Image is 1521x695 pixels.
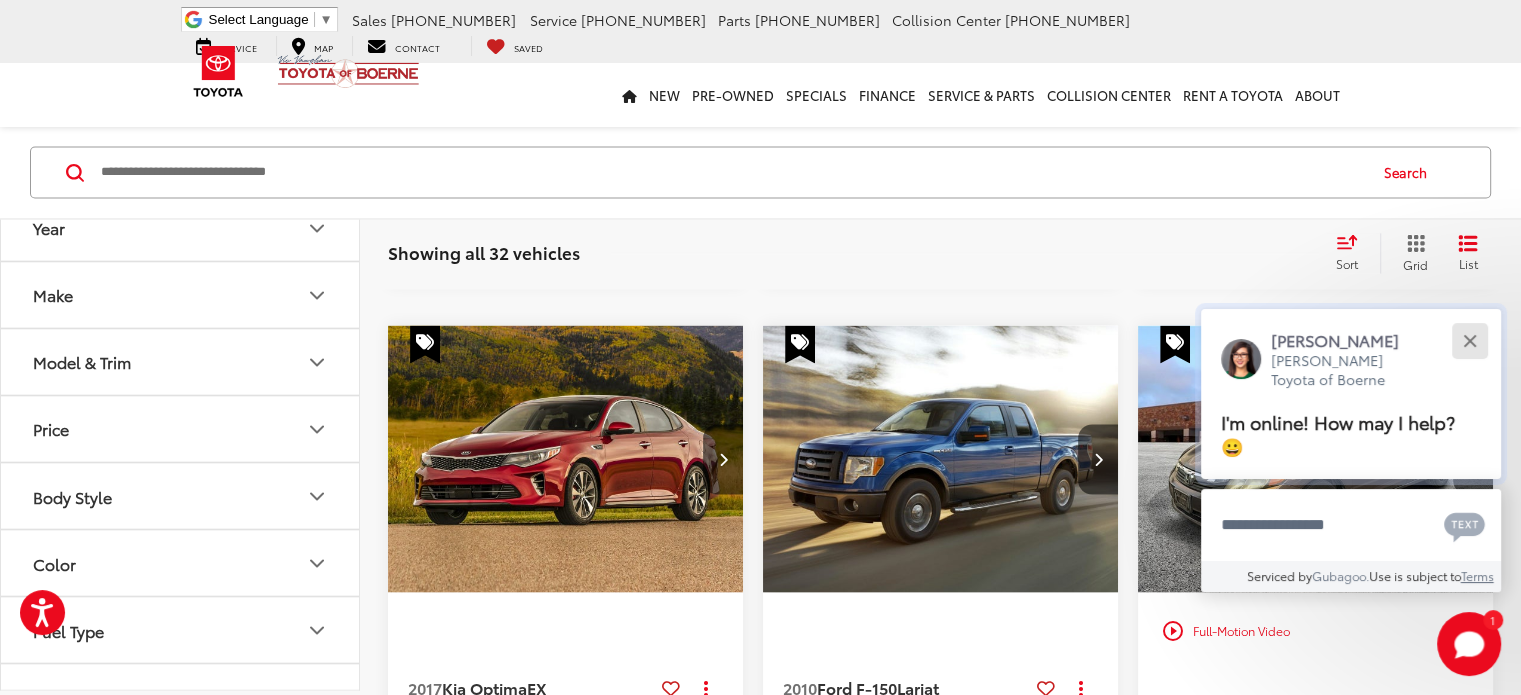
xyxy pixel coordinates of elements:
[314,12,315,27] span: ​
[530,10,577,30] span: Service
[387,325,745,592] a: 2017 Kia Optima EX2017 Kia Optima EX2017 Kia Optima EX2017 Kia Optima EX
[1312,567,1369,584] a: Gubagoo.
[276,36,348,56] a: Map
[391,10,516,30] span: [PHONE_NUMBER]
[209,12,309,27] span: Select Language
[514,41,543,54] span: Saved
[1448,319,1491,362] button: Close
[853,63,922,127] a: Finance
[762,325,1120,594] img: 2010 Ford F-150 Lariat
[892,10,1001,30] span: Collision Center
[305,283,329,307] div: Make
[686,63,780,127] a: Pre-Owned
[1177,63,1289,127] a: Rent a Toyota
[1289,63,1346,127] a: About
[1201,309,1501,592] div: Close[PERSON_NAME][PERSON_NAME] Toyota of BoerneI'm online! How may I help? 😀Type your messageCha...
[581,10,706,30] span: [PHONE_NUMBER]
[1,530,361,595] button: ColorColor
[1458,255,1478,272] span: List
[1326,233,1380,273] button: Select sort value
[762,325,1120,592] a: 2010 Ford F-150 Lariat2010 Ford F-150 Lariat2010 Ford F-150 Lariat2010 Ford F-150 Lariat
[387,325,745,592] div: 2017 Kia Optima EX 0
[1437,612,1501,676] button: Toggle Chat Window
[99,148,1365,196] input: Search by Make, Model, or Keyword
[1,329,361,394] button: Model & TrimModel & Trim
[922,63,1041,127] a: Service & Parts: Opens in a new tab
[1,396,361,461] button: PricePrice
[305,551,329,575] div: Color
[1,597,361,662] button: Fuel TypeFuel Type
[1,195,361,260] button: YearYear
[1271,351,1419,390] p: [PERSON_NAME] Toyota of Boerne
[305,618,329,642] div: Fuel Type
[1490,615,1495,624] span: 1
[305,216,329,240] div: Year
[1221,408,1455,459] span: I'm online! How may I help? 😀
[1160,325,1190,363] span: Special
[305,417,329,441] div: Price
[1444,510,1485,542] svg: Text
[755,10,880,30] span: [PHONE_NUMBER]
[277,54,420,89] img: Vic Vaughan Toyota of Boerne
[1201,489,1501,561] textarea: Type your message
[305,350,329,374] div: Model & Trim
[703,424,743,494] button: Next image
[352,36,455,56] a: Contact
[1271,329,1419,351] p: [PERSON_NAME]
[352,10,387,30] span: Sales
[181,39,256,104] img: Toyota
[181,36,272,56] a: Service
[1,262,361,327] button: MakeMake
[1005,10,1130,30] span: [PHONE_NUMBER]
[33,419,69,438] div: Price
[785,325,815,363] span: Special
[33,285,73,304] div: Make
[780,63,853,127] a: Specials
[410,325,440,363] span: Special
[718,10,751,30] span: Parts
[703,679,707,695] span: dropdown dots
[1403,256,1428,273] span: Grid
[1380,233,1443,273] button: Grid View
[616,63,643,127] a: Home
[471,36,558,56] a: My Saved Vehicles
[33,620,104,639] div: Fuel Type
[1369,567,1461,584] span: Use is subject to
[33,553,76,572] div: Color
[1,463,361,528] button: Body StyleBody Style
[1443,233,1493,273] button: List View
[388,240,580,264] span: Showing all 32 vehicles
[1247,567,1312,584] span: Serviced by
[33,352,131,371] div: Model & Trim
[1078,679,1082,695] span: dropdown dots
[1461,567,1494,584] a: Terms
[643,63,686,127] a: New
[305,484,329,508] div: Body Style
[1078,424,1118,494] button: Next image
[1336,255,1358,272] span: Sort
[1365,147,1456,197] button: Search
[320,12,333,27] span: ▼
[33,486,112,505] div: Body Style
[1437,612,1501,676] svg: Start Chat
[387,325,745,594] img: 2017 Kia Optima EX
[33,218,65,237] div: Year
[209,12,333,27] a: Select Language​
[762,325,1120,592] div: 2010 Ford F-150 Lariat 0
[1041,63,1177,127] a: Collision Center
[1438,502,1491,547] button: Chat with SMS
